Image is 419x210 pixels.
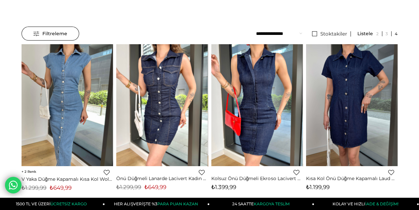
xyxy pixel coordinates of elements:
span: ₺1.399,99 [211,184,236,190]
a: HER ALIŞVERİŞTE %3PARA PUAN KAZAN [105,198,210,210]
a: V Yaka Düğme Kapamalı Kısa Kol Wolvery Buz Mavisi Kadın Kot Elbise 25Y005 [22,176,113,182]
span: Filtreleme [33,27,67,40]
span: ₺1.299,99 [22,184,46,191]
img: Kolsuz Önü Düğmeli Ekroso Lacivert Kadın Mini Elbise 25Y290 [303,44,394,166]
span: ₺649,99 [144,184,166,190]
a: Stoktakiler [309,31,351,37]
span: 2 [22,169,36,174]
span: ÜCRETSİZ KARGO [50,201,86,206]
img: V Yaka Düğme Kapamalı Kısa Kol Wolvery Buz Mavisi Kadın Kot Elbise 25Y005 [22,44,113,166]
img: Kolsuz Önü Düğmeli Ekroso Lacivert Kadın Mini Elbise 25Y290 [211,44,303,166]
a: Kısa Kol Önü Düğme Kapamalı Laud Mavi Kadın Mini Kot Elbise 25Y206 [306,175,397,181]
a: KOLAY VE HIZLIİADE & DEĞİŞİM! [314,198,419,210]
a: 24 SAATTEKARGOYA TESLİM [210,198,314,210]
span: ₺1.299,99 [116,184,141,190]
span: KARGOYA TESLİM [254,201,289,206]
span: İADE & DEĞİŞİM! [365,201,398,206]
span: ₺649,99 [50,184,72,191]
a: Favorilere Ekle [104,169,110,175]
img: Önü Düğmeli Lanarde Lacivert Kadın Mini Kot Elbise 25Y349 [208,44,299,166]
span: ₺1.199,99 [306,184,330,190]
img: Önü Düğmeli Lanarde Lacivert Kadın Mini Kot Elbise 25Y349 [116,44,208,166]
img: Kısa Kol Önü Düğme Kapamalı Laud Mavi Kadın Mini Kot Elbise 25Y206 [306,44,397,166]
span: Stoktakiler [320,31,347,37]
a: Favorilere Ekle [199,169,205,175]
a: Favorilere Ekle [388,169,394,175]
span: PARA PUAN KAZAN [157,201,198,206]
a: Favorilere Ekle [293,169,299,175]
a: Önü Düğmeli Lanarde Lacivert Kadın Mini Kot Elbise 25Y349 [116,175,208,181]
a: Kolsuz Önü Düğmeli Ekroso Lacivert Kadın Mini Elbise 25Y290 [211,175,303,181]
